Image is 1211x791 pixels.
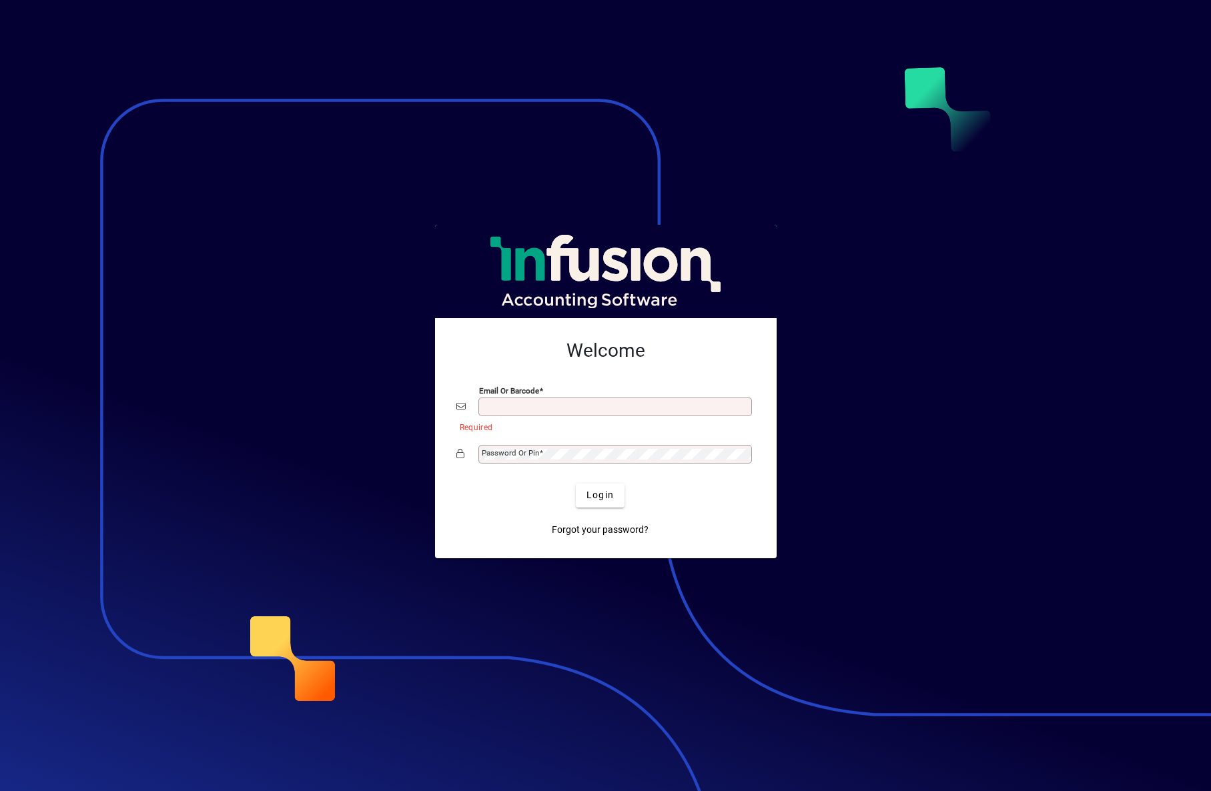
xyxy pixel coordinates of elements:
[479,385,539,395] mat-label: Email or Barcode
[456,339,755,362] h2: Welcome
[576,484,625,508] button: Login
[546,518,654,542] a: Forgot your password?
[586,488,614,502] span: Login
[552,523,649,537] span: Forgot your password?
[460,420,745,434] mat-error: Required
[482,448,539,458] mat-label: Password or Pin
